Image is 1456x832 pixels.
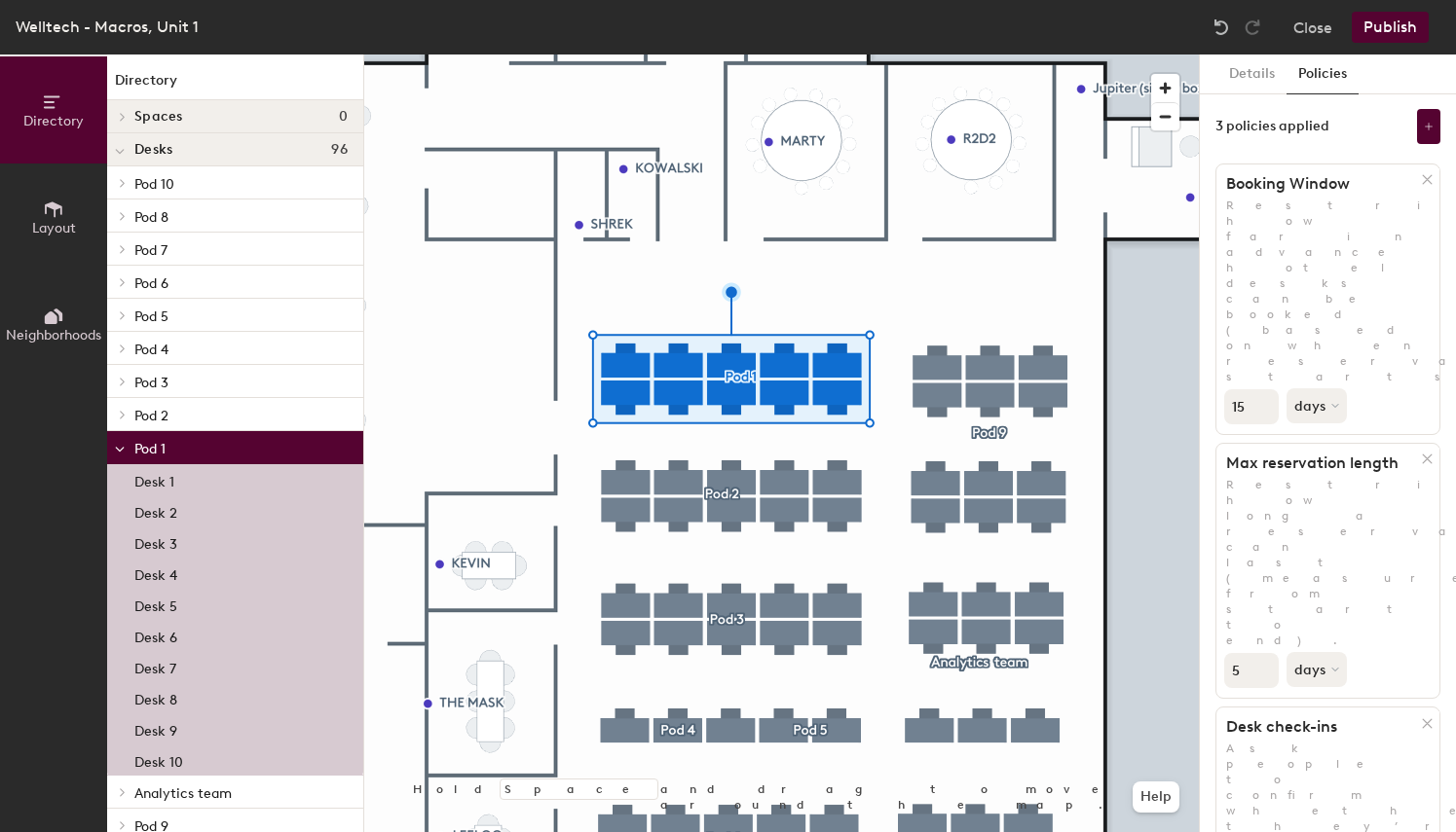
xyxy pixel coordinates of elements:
span: Pod 10 [134,176,174,193]
span: Desks [134,142,172,158]
span: 0 [339,109,348,125]
h1: Max reservation length [1216,453,1422,473]
span: Spaces [134,109,183,125]
div: 3 policies applied [1215,119,1329,134]
span: Layout [32,220,76,236]
img: Redo [1243,18,1262,37]
span: Pod 8 [134,209,168,226]
p: Desk 9 [134,717,177,740]
span: Neighborhoods [6,327,101,344]
p: Desk 10 [134,748,183,771]
span: Pod 1 [134,441,166,457]
p: Desk 2 [134,499,177,522]
h1: Booking Window [1216,174,1422,194]
span: 96 [331,142,348,158]
button: Details [1217,54,1287,94]
span: Pod 3 [134,375,168,391]
button: days [1287,388,1347,423]
h1: Desk check-ins [1216,717,1422,737]
span: Pod 6 [134,275,168,292]
button: Policies [1287,54,1359,94]
h1: Directory [107,70,363,100]
p: Desk 6 [134,624,177,646]
p: Desk 8 [134,686,177,708]
p: Desk 3 [134,530,177,553]
span: Analytics team [134,785,232,802]
span: Pod 4 [134,342,168,358]
button: Help [1133,781,1179,813]
img: Undo [1212,18,1231,37]
div: Welltech - Macros, Unit 1 [16,15,199,39]
button: days [1287,652,1347,687]
p: Desk 1 [134,468,174,490]
p: Restrict how far in advance hotel desks can be booked (based on when reservation starts). [1216,198,1439,384]
span: Pod 7 [134,242,168,259]
span: Pod 5 [134,308,168,325]
button: Publish [1352,12,1429,43]
p: Desk 5 [134,593,177,615]
span: Directory [23,113,84,129]
p: Restrict how long a reservation can last (measured from start to end). [1216,477,1439,648]
p: Desk 4 [134,561,177,584]
p: Desk 7 [134,655,176,677]
button: Close [1293,12,1332,43]
span: Pod 2 [134,408,168,424]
